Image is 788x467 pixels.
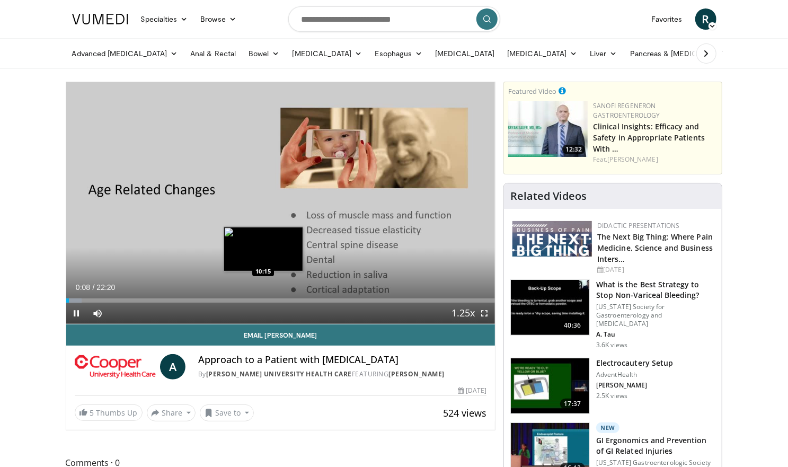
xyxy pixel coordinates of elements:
a: [MEDICAL_DATA] [286,43,369,64]
p: [PERSON_NAME] [596,381,673,390]
a: Email [PERSON_NAME] [66,324,495,346]
a: [MEDICAL_DATA] [429,43,501,64]
span: 0:08 [76,283,90,292]
img: bf9ce42c-6823-4735-9d6f-bc9dbebbcf2c.png.150x105_q85_crop-smart_upscale.jpg [508,101,588,157]
a: 40:36 What is the Best Strategy to Stop Non-Variceal Bleeding? [US_STATE] Society for Gastroenter... [510,279,715,349]
a: 5 Thumbs Up [75,404,143,421]
a: Advanced [MEDICAL_DATA] [66,43,184,64]
a: Browse [194,8,243,30]
button: Share [147,404,196,421]
button: Playback Rate [453,303,474,324]
span: 5 [90,408,94,418]
p: New [596,422,619,433]
img: e6626c8c-8213-4553-a5ed-5161c846d23b.150x105_q85_crop-smart_upscale.jpg [511,280,589,335]
a: Favorites [645,8,689,30]
a: R [695,8,716,30]
p: AdventHealth [596,371,673,379]
input: Search topics, interventions [288,6,500,32]
button: Save to [200,404,254,421]
a: [PERSON_NAME] University Health Care [206,369,352,378]
video-js: Video Player [66,82,495,324]
a: Bowel [242,43,286,64]
p: [US_STATE] Gastroenterologic Society [596,459,715,467]
img: fad971be-1e1b-4bee-8d31-3c0c22ccf592.150x105_q85_crop-smart_upscale.jpg [511,358,589,413]
a: [MEDICAL_DATA] [501,43,583,64]
a: 17:37 Electrocautery Setup AdventHealth [PERSON_NAME] 2.5K views [510,358,715,414]
a: [PERSON_NAME] [388,369,445,378]
button: Fullscreen [474,303,495,324]
img: VuMedi Logo [72,14,128,24]
span: 524 views [443,407,486,419]
p: A. Tau [596,330,715,339]
p: 3.6K views [596,341,627,349]
img: 44f54e11-6613-45d7-904c-e6fd40030585.png.150x105_q85_autocrop_double_scale_upscale_version-0.2.png [512,221,592,257]
span: / [93,283,95,292]
a: Anal & Rectal [184,43,242,64]
a: Esophagus [369,43,429,64]
a: A [160,354,185,380]
span: 22:20 [96,283,115,292]
div: By FEATURING [198,369,486,379]
h4: Related Videos [510,190,587,202]
small: Featured Video [508,86,556,96]
p: 2.5K views [596,392,627,400]
a: Pancreas & [MEDICAL_DATA] [624,43,748,64]
img: image.jpeg [224,227,303,271]
a: The Next Big Thing: Where Pain Medicine, Science and Business Inters… [597,232,713,264]
div: [DATE] [597,265,713,275]
h3: What is the Best Strategy to Stop Non-Variceal Bleeding? [596,279,715,301]
div: Progress Bar [66,298,495,303]
a: Specialties [135,8,194,30]
p: [US_STATE] Society for Gastroenterology and [MEDICAL_DATA] [596,303,715,328]
a: Liver [583,43,623,64]
a: [PERSON_NAME] [608,155,658,164]
h4: Approach to a Patient with [MEDICAL_DATA] [198,354,486,366]
div: Didactic Presentations [597,221,713,231]
span: 12:32 [562,145,585,154]
span: 40:36 [560,320,586,331]
div: Feat. [593,155,718,164]
a: 12:32 [508,101,588,157]
span: 17:37 [560,399,586,409]
button: Mute [87,303,109,324]
h3: Electrocautery Setup [596,358,673,368]
a: Sanofi Regeneron Gastroenterology [593,101,660,120]
h3: GI Ergonomics and Prevention of GI Related Injuries [596,435,715,456]
img: Cooper University Health Care [75,354,156,380]
div: [DATE] [458,386,486,395]
a: Clinical Insights: Efficacy and Safety in Appropriate Patients With … [593,121,705,154]
button: Pause [66,303,87,324]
